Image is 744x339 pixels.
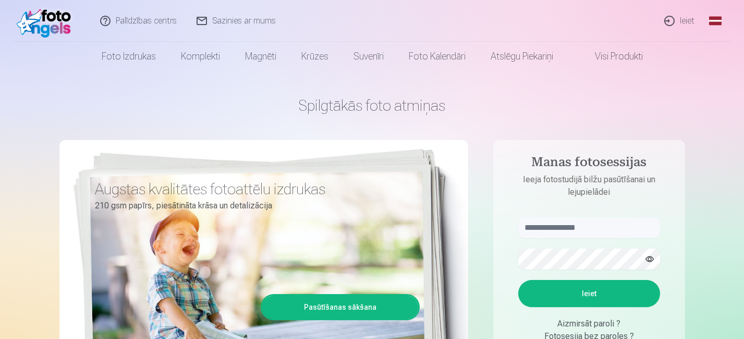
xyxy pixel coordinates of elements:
[262,296,418,319] a: Pasūtīšanas sākšana
[566,42,655,71] a: Visi produkti
[518,280,660,307] button: Ieiet
[89,42,168,71] a: Foto izdrukas
[168,42,233,71] a: Komplekti
[478,42,566,71] a: Atslēgu piekariņi
[341,42,396,71] a: Suvenīri
[508,155,670,173] h4: Manas fotosessijas
[508,173,670,198] p: Ieeja fotostudijā bilžu pasūtīšanai un lejupielādei
[518,318,660,330] div: Aizmirsāt paroli ?
[59,96,685,115] h1: Spilgtākās foto atmiņas
[95,198,412,213] p: 210 gsm papīrs, piesātināta krāsa un detalizācija
[289,42,341,71] a: Krūzes
[95,180,412,198] h3: Augstas kvalitātes fotoattēlu izdrukas
[233,42,289,71] a: Magnēti
[17,4,77,38] img: /fa1
[396,42,478,71] a: Foto kalendāri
